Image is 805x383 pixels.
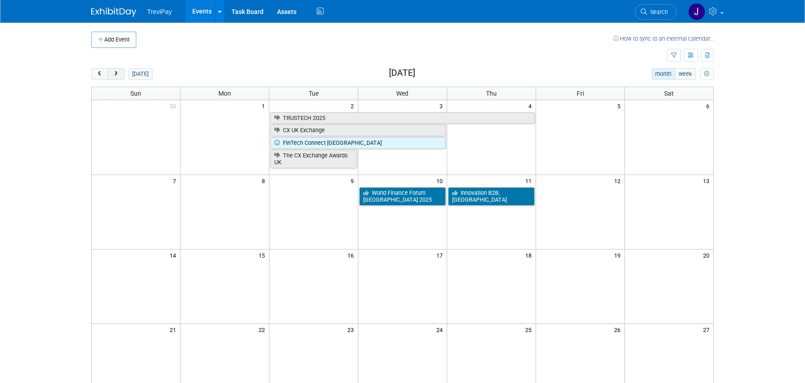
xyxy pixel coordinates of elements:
[704,71,710,77] i: Personalize Calendar
[435,249,447,261] span: 17
[527,100,536,111] span: 4
[705,100,713,111] span: 6
[347,324,358,335] span: 23
[258,324,269,335] span: 22
[359,187,446,206] a: World Finance Forum [GEOGRAPHIC_DATA] 2025
[91,8,136,17] img: ExhibitDay
[147,8,172,15] span: TreviPay
[435,324,447,335] span: 24
[577,90,584,97] span: Fri
[347,249,358,261] span: 16
[702,324,713,335] span: 27
[616,100,625,111] span: 5
[396,90,408,97] span: Wed
[675,68,696,80] button: week
[652,68,675,80] button: month
[91,68,108,80] button: prev
[270,112,535,124] a: TRUSTECH 2025
[169,324,180,335] span: 21
[218,90,231,97] span: Mon
[130,90,141,97] span: Sun
[129,68,153,80] button: [DATE]
[613,35,714,42] a: How to sync to an external calendar...
[169,249,180,261] span: 14
[524,324,536,335] span: 25
[172,175,180,186] span: 7
[91,32,136,48] button: Add Event
[647,9,668,15] span: Search
[435,175,447,186] span: 10
[688,3,705,20] img: Jim Salerno
[486,90,497,97] span: Thu
[309,90,319,97] span: Tue
[702,175,713,186] span: 13
[261,100,269,111] span: 1
[389,68,415,78] h2: [DATE]
[635,4,676,20] a: Search
[270,150,357,168] a: The CX Exchange Awards UK
[261,175,269,186] span: 8
[448,187,535,206] a: Innovation B2B, [GEOGRAPHIC_DATA]
[613,324,625,335] span: 26
[613,249,625,261] span: 19
[169,100,180,111] span: 30
[270,125,446,136] a: CX UK Exchange
[258,249,269,261] span: 15
[664,90,674,97] span: Sat
[524,175,536,186] span: 11
[700,68,714,80] button: myCustomButton
[524,249,536,261] span: 18
[107,68,124,80] button: next
[270,137,446,149] a: FinTech Connect [GEOGRAPHIC_DATA]
[439,100,447,111] span: 3
[350,100,358,111] span: 2
[350,175,358,186] span: 9
[702,249,713,261] span: 20
[613,175,625,186] span: 12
